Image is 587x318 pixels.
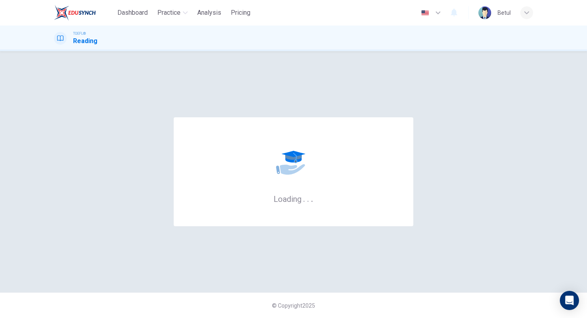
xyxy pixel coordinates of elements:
[560,291,579,310] div: Open Intercom Messenger
[231,8,250,18] span: Pricing
[54,5,114,21] a: EduSynch logo
[228,6,254,20] button: Pricing
[73,36,97,46] h1: Reading
[420,10,430,16] img: en
[274,194,313,204] h6: Loading
[117,8,148,18] span: Dashboard
[54,5,96,21] img: EduSynch logo
[154,6,191,20] button: Practice
[194,6,224,20] button: Analysis
[73,31,86,36] span: TOEFL®
[303,192,305,205] h6: .
[478,6,491,19] img: Profile picture
[197,8,221,18] span: Analysis
[498,8,511,18] div: Betul
[114,6,151,20] button: Dashboard
[272,302,315,309] span: © Copyright 2025
[311,192,313,205] h6: .
[307,192,309,205] h6: .
[157,8,180,18] span: Practice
